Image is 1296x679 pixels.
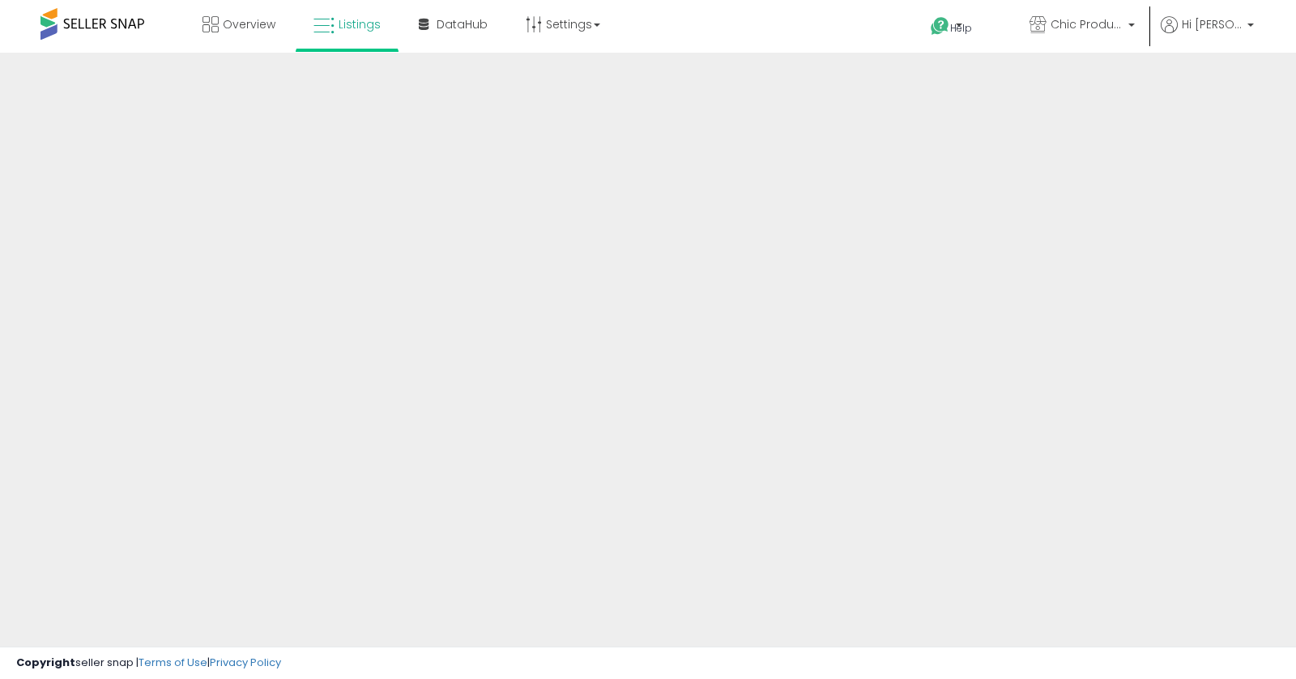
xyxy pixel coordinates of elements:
a: Privacy Policy [210,655,281,670]
a: Hi [PERSON_NAME] [1161,16,1254,53]
a: Help [918,4,1004,53]
i: Get Help [930,16,950,36]
span: Hi [PERSON_NAME] [1182,16,1243,32]
a: Terms of Use [139,655,207,670]
span: Overview [223,16,275,32]
div: seller snap | | [16,656,281,671]
span: Chic Products, LLC [1051,16,1123,32]
span: Listings [339,16,381,32]
span: DataHub [437,16,488,32]
strong: Copyright [16,655,75,670]
span: Help [950,21,972,35]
